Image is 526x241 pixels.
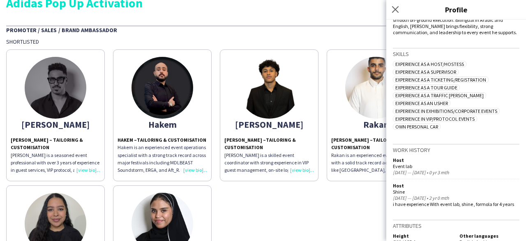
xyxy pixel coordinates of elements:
p: [PERSON_NAME] is a skilled event coordinator with strong experience in VIP guest management, on-s... [224,152,314,174]
strong: Hakem – [118,137,137,143]
p: Hakem is an experienced event operations specialist with a strong track record across major festi... [118,144,207,174]
div: Hakem [118,121,207,128]
h3: Attributes [393,222,519,229]
strong: [PERSON_NAME] – Tailoring & Customisation [11,137,83,150]
div: [DATE] — [DATE] • 2 yr 0 mth [393,195,519,201]
span: Experience in Exhibitions/Corporate Events [393,108,500,114]
div: [DATE] — [DATE] • 0 yr 3 mth [393,169,519,175]
h3: Work history [393,146,519,154]
img: thumb-68ac1b91862d8.jpeg [238,57,300,119]
div: Rakan [331,121,421,128]
div: [PERSON_NAME] [224,121,314,128]
div: Event lab [393,163,519,169]
span: Experience as an Usher [393,100,450,106]
div: Promoter / Sales / Brand Ambassador [6,26,520,34]
strong: [PERSON_NAME] – [224,137,266,143]
span: Experience in VIP/Protocol Events [393,116,477,122]
span: Experience as a Traffic [PERSON_NAME] [393,92,486,98]
h3: Skills [393,50,519,58]
img: thumb-6748d0d128c8c.jpeg [345,57,407,119]
span: Experience as a Ticketing/Registration [393,77,489,83]
div: [PERSON_NAME] [11,121,100,128]
img: thumb-688488b04d9c7.jpeg [131,57,193,119]
div: Shortlisted [6,38,520,45]
span: Experience as a Tour Guide [393,84,460,91]
strong: [PERSON_NAME] – [331,137,373,143]
span: Own Personal Car [393,124,441,130]
img: thumb-3a83dc48-8753-47db-b19e-81c5638d7517.jpg [25,57,86,119]
span: Tailoring & Customisation [137,137,206,143]
span: Experience as a Supervisor [393,69,459,75]
div: i have experience With event lab, shine , formola for 4 years [393,201,519,207]
div: Host [393,183,519,189]
div: Host [393,157,519,163]
span: Experience as a Host/Hostess [393,61,466,67]
p: [PERSON_NAME] is a seasoned event professional with over 3 years of experience in guest services,... [11,152,100,174]
div: Shine [393,189,519,195]
h5: Other languages [459,233,519,239]
h5: Height [393,233,453,239]
h3: Profile [386,4,526,15]
p: Rakan is an experienced event supervisor with a solid track record across major sites like [GEOGR... [331,152,421,174]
